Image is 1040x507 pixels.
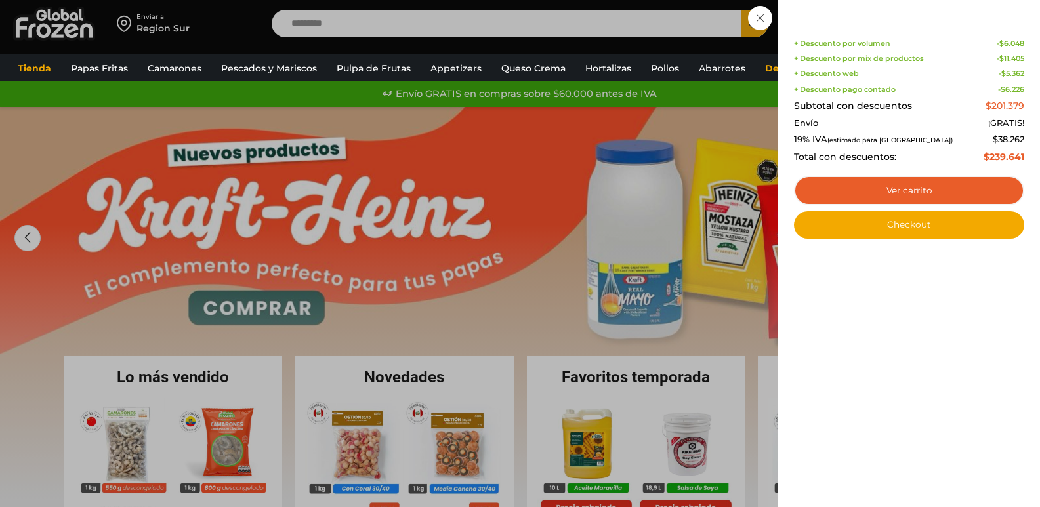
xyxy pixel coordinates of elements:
span: $ [986,100,991,112]
span: - [999,70,1024,78]
span: - [997,39,1024,48]
a: Abarrotes [692,56,752,81]
span: - [997,54,1024,63]
span: 19% IVA [794,134,953,145]
a: Queso Crema [495,56,572,81]
span: Subtotal con descuentos [794,100,912,112]
bdi: 201.379 [986,100,1024,112]
a: Checkout [794,211,1024,239]
span: + Descuento por volumen [794,39,890,48]
span: $ [993,134,998,144]
a: Pulpa de Frutas [330,56,417,81]
span: Envío [794,118,818,129]
span: $ [1001,69,1006,78]
a: Ver carrito [794,176,1024,206]
span: $ [999,39,1004,48]
a: Descuentos [759,56,829,81]
bdi: 5.362 [1001,69,1024,78]
bdi: 6.226 [1001,85,1024,94]
bdi: 11.405 [999,54,1024,63]
span: + Descuento web [794,70,859,78]
bdi: 239.641 [984,151,1024,163]
bdi: 6.048 [999,39,1024,48]
span: 38.262 [993,134,1024,144]
a: Appetizers [424,56,488,81]
small: (estimado para [GEOGRAPHIC_DATA]) [827,136,953,144]
a: Pollos [644,56,686,81]
a: Hortalizas [579,56,638,81]
span: ¡GRATIS! [988,118,1024,129]
a: Camarones [141,56,208,81]
span: + Descuento pago contado [794,85,896,94]
span: $ [999,54,1004,63]
span: $ [1001,85,1005,94]
a: Papas Fritas [64,56,135,81]
span: Total con descuentos: [794,152,896,163]
span: $ [984,151,989,163]
span: + Descuento por mix de productos [794,54,924,63]
span: - [998,85,1024,94]
a: Tienda [11,56,58,81]
a: Pescados y Mariscos [215,56,323,81]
